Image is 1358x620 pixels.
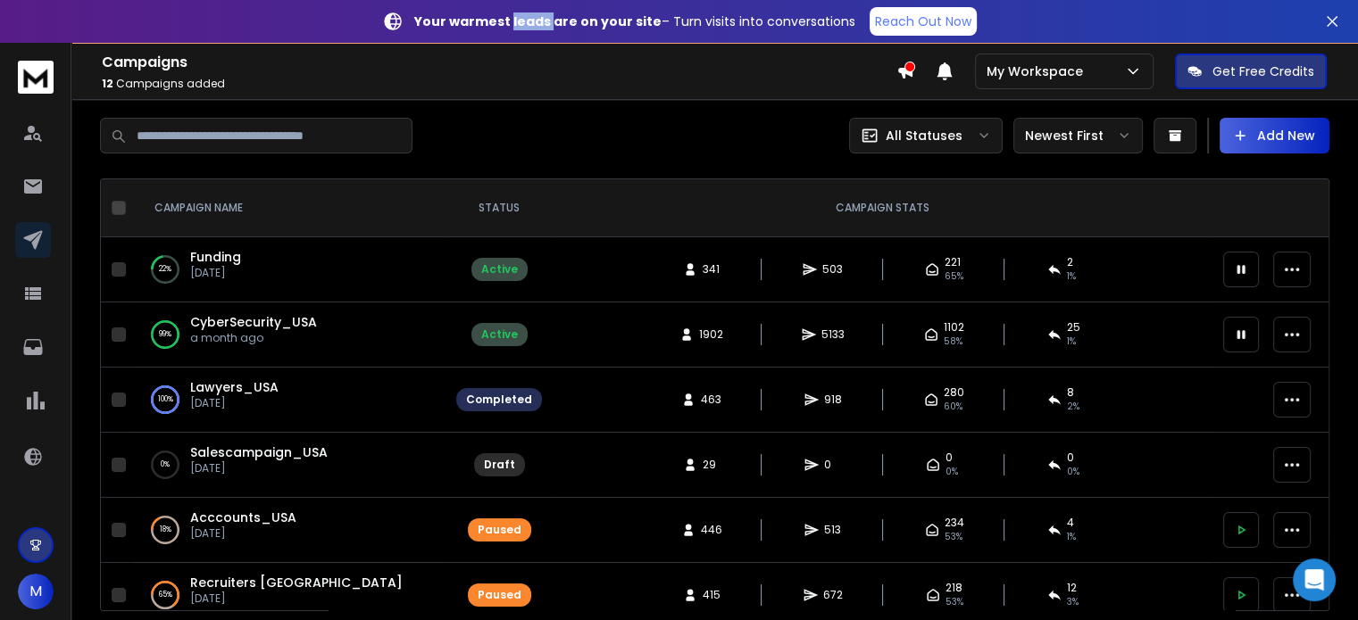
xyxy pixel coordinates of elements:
span: 1102 [944,320,964,335]
span: 415 [703,588,721,602]
span: 25 [1067,320,1080,335]
span: 463 [701,393,721,407]
div: Paused [478,588,521,602]
span: 0% [946,465,958,479]
span: 672 [823,588,843,602]
td: 99%CyberSecurity_USAa month ago [133,302,446,368]
span: 341 [703,262,721,277]
p: [DATE] [190,266,241,280]
td: 22%Funding[DATE] [133,237,446,302]
a: Recruiters [GEOGRAPHIC_DATA] [190,574,403,591]
td: 0%Salescampaign_USA[DATE] [133,433,446,498]
a: Funding [190,248,241,266]
p: [DATE] [190,461,328,475]
div: Open Intercom Messenger [1293,558,1336,601]
a: Lawyers_USA [190,378,279,396]
span: 2 % [1067,400,1079,414]
p: All Statuses [886,127,962,145]
a: CyberSecurity_USA [190,313,317,331]
p: – Turn visits into conversations [414,12,855,30]
div: Active [481,262,518,277]
span: 1 % [1067,335,1076,349]
td: 18%Acccounts_USA[DATE] [133,498,446,563]
a: Acccounts_USA [190,508,296,526]
span: 2 [1067,255,1073,269]
span: 446 [701,523,722,537]
span: 513 [824,523,842,537]
div: Draft [484,458,515,472]
button: M [18,574,54,609]
p: [DATE] [190,396,279,410]
span: 218 [946,581,962,595]
div: Active [481,327,518,342]
p: Campaigns added [102,77,896,91]
p: 18 % [160,521,171,539]
span: 0% [1067,465,1079,479]
a: Salescampaign_USA [190,443,328,461]
th: STATUS [446,179,553,237]
span: 12 [1067,581,1077,595]
span: 0 [1067,451,1074,465]
span: 60 % [944,400,962,414]
img: logo [18,61,54,94]
div: Completed [466,393,532,407]
p: My Workspace [987,62,1090,80]
strong: Your warmest leads are on your site [414,12,662,30]
p: [DATE] [190,591,403,606]
span: 3 % [1067,595,1079,609]
span: 5133 [821,327,845,342]
div: Paused [478,523,521,537]
p: 0 % [161,456,170,474]
p: Get Free Credits [1212,62,1314,80]
span: 0 [824,458,842,472]
span: 280 [944,385,964,400]
span: 8 [1067,385,1074,400]
button: Add New [1220,118,1329,153]
p: [DATE] [190,526,296,541]
span: 58 % [944,335,962,349]
td: 100%Lawyers_USA[DATE] [133,368,446,433]
span: 234 [945,516,964,530]
p: 22 % [159,260,171,278]
th: CAMPAIGN STATS [553,179,1212,237]
p: Reach Out Now [875,12,971,30]
p: 99 % [159,326,171,343]
th: CAMPAIGN NAME [133,179,446,237]
span: 29 [703,458,721,472]
h1: Campaigns [102,52,896,73]
a: Reach Out Now [870,7,977,36]
span: 918 [824,393,842,407]
span: 503 [822,262,843,277]
p: 100 % [158,391,173,409]
button: Newest First [1013,118,1143,153]
span: 12 [102,76,113,91]
span: 221 [945,255,961,269]
span: 1 % [1067,530,1076,544]
span: 0 [946,451,953,465]
button: Get Free Credits [1175,54,1327,89]
span: 1902 [699,327,723,342]
p: 65 % [159,586,172,604]
span: 53 % [946,595,963,609]
span: 53 % [945,530,962,544]
span: 4 [1067,516,1074,530]
span: 1 % [1067,269,1076,284]
span: 65 % [945,269,963,284]
p: a month ago [190,331,317,345]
